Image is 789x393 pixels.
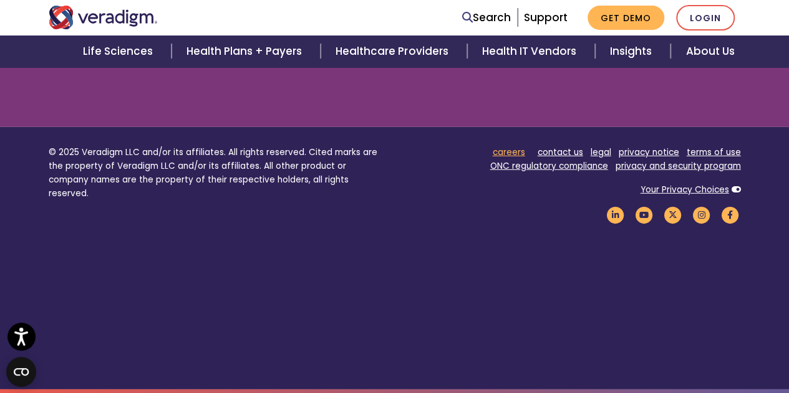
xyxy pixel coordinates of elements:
a: Login [676,5,735,31]
a: Your Privacy Choices [641,184,729,196]
a: ONC regulatory compliance [490,160,608,172]
a: Life Sciences [68,36,172,67]
a: Support [524,10,568,25]
a: Health IT Vendors [467,36,595,67]
p: © 2025 Veradigm LLC and/or its affiliates. All rights reserved. Cited marks are the property of V... [49,146,385,200]
a: contact us [538,146,583,158]
a: Veradigm LinkedIn Link [605,209,626,220]
a: Veradigm Instagram Link [691,209,712,220]
a: Search [462,9,511,26]
img: Veradigm logo [49,6,158,29]
a: Veradigm YouTube Link [634,209,655,220]
a: privacy and security program [616,160,741,172]
a: Healthcare Providers [321,36,467,67]
a: privacy notice [619,146,679,158]
a: Health Plans + Payers [172,36,321,67]
a: legal [591,146,611,158]
a: Veradigm Facebook Link [720,209,741,220]
a: terms of use [687,146,741,158]
a: careers [493,146,525,158]
a: Get Demo [588,6,664,30]
a: About Us [670,36,749,67]
a: Veradigm Twitter Link [662,209,684,220]
a: Insights [595,36,670,67]
button: Open CMP widget [6,357,36,387]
